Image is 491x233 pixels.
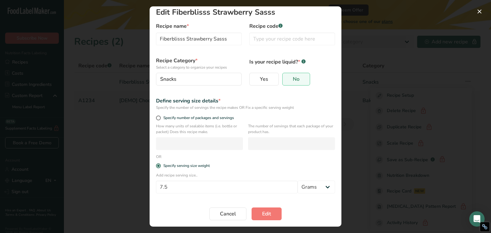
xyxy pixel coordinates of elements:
[160,75,176,83] span: Snacks
[156,22,242,30] label: Recipe name
[156,97,335,105] div: Define serving size details
[469,211,485,227] div: Open Intercom Messenger
[209,207,246,220] button: Cancel
[248,123,335,135] p: The number of servings that each package of your product has.
[249,33,335,45] input: Type your recipe code here
[262,210,271,218] span: Edit
[156,57,242,70] label: Recipe Category
[156,8,335,16] h1: Edit Fiberblisss Strawberry Sasss
[156,64,242,70] p: Select a category to organize your recipes
[156,105,335,110] div: Specify the number of servings the recipe makes OR Fix a specific serving weight
[249,57,335,66] p: Is your recipe liquid?
[156,172,335,178] p: Add recipe serving size..
[163,163,210,168] div: Specify serving size weight
[293,76,300,82] span: No
[156,181,298,193] input: Type your serving size here
[220,210,236,218] span: Cancel
[249,22,335,30] label: Recipe code
[156,33,242,45] input: Type your recipe name here
[152,154,165,160] div: OR
[260,76,268,82] span: Yes
[161,116,234,120] span: Specify number of packages and servings
[156,73,242,86] button: Snacks
[482,224,488,230] div: Restore Info Box &#10;&#10;NoFollow Info:&#10; META-Robots NoFollow: &#09;false&#10; META-Robots ...
[156,123,243,135] p: How many units of sealable items (i.e. bottle or packet) Does this recipe make.
[252,207,282,220] button: Edit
